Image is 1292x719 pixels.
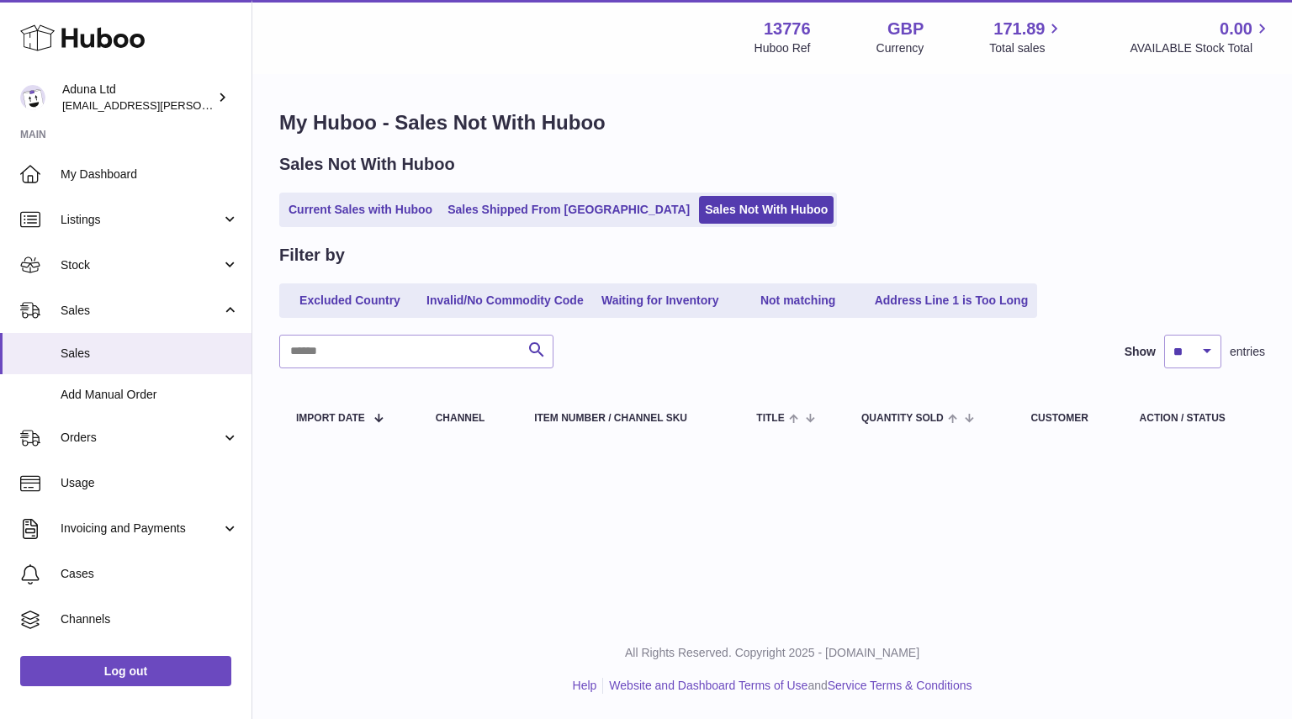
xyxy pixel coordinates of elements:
div: Customer [1030,413,1105,424]
img: deborahe.kamara@aduna.com [20,85,45,110]
a: Sales Shipped From [GEOGRAPHIC_DATA] [442,196,696,224]
span: Cases [61,566,239,582]
a: Excluded Country [283,287,417,315]
span: Sales [61,346,239,362]
span: Invoicing and Payments [61,521,221,537]
span: Add Manual Order [61,387,239,403]
a: Sales Not With Huboo [699,196,834,224]
strong: 13776 [764,18,811,40]
h1: My Huboo - Sales Not With Huboo [279,109,1265,136]
strong: GBP [887,18,924,40]
div: Item Number / Channel SKU [534,413,723,424]
a: Waiting for Inventory [593,287,728,315]
a: Help [573,679,597,692]
li: and [603,678,972,694]
span: AVAILABLE Stock Total [1130,40,1272,56]
span: Orders [61,430,221,446]
a: 171.89 Total sales [989,18,1064,56]
div: Currency [876,40,924,56]
a: Address Line 1 is Too Long [869,287,1035,315]
p: All Rights Reserved. Copyright 2025 - [DOMAIN_NAME] [266,645,1279,661]
div: Aduna Ltd [62,82,214,114]
a: Not matching [731,287,866,315]
span: Stock [61,257,221,273]
a: Current Sales with Huboo [283,196,438,224]
span: Sales [61,303,221,319]
span: Title [756,413,784,424]
span: entries [1230,344,1265,360]
div: Action / Status [1140,413,1248,424]
span: Import date [296,413,365,424]
div: Channel [436,413,501,424]
span: Quantity Sold [861,413,944,424]
span: Channels [61,611,239,627]
span: 171.89 [993,18,1045,40]
h2: Sales Not With Huboo [279,153,455,176]
a: Invalid/No Commodity Code [421,287,590,315]
a: Log out [20,656,231,686]
a: Website and Dashboard Terms of Use [609,679,807,692]
span: Usage [61,475,239,491]
span: Listings [61,212,221,228]
span: [EMAIL_ADDRESS][PERSON_NAME][PERSON_NAME][DOMAIN_NAME] [62,98,427,112]
label: Show [1125,344,1156,360]
span: Total sales [989,40,1064,56]
span: 0.00 [1220,18,1252,40]
div: Huboo Ref [755,40,811,56]
span: My Dashboard [61,167,239,182]
a: Service Terms & Conditions [828,679,972,692]
a: 0.00 AVAILABLE Stock Total [1130,18,1272,56]
h2: Filter by [279,244,345,267]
